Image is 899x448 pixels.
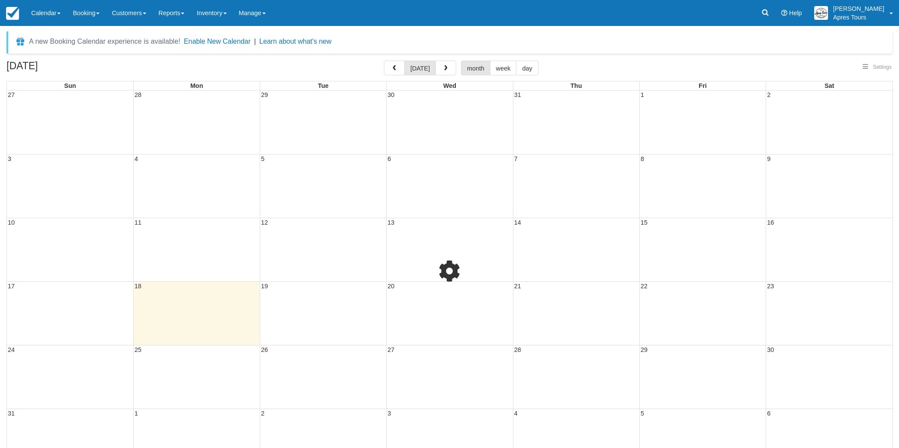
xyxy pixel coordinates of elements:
[443,82,456,89] span: Wed
[825,82,834,89] span: Sat
[513,219,522,226] span: 14
[134,155,139,162] span: 4
[640,346,648,353] span: 29
[387,155,392,162] span: 6
[387,219,395,226] span: 13
[640,410,645,417] span: 5
[7,410,16,417] span: 31
[254,38,256,45] span: |
[134,219,142,226] span: 11
[766,91,771,98] span: 2
[260,346,269,353] span: 26
[766,283,775,290] span: 23
[404,61,436,75] button: [DATE]
[814,6,828,20] img: A1
[789,10,802,16] span: Help
[29,36,180,47] div: A new Booking Calendar experience is available!
[640,219,648,226] span: 15
[7,91,16,98] span: 27
[833,4,884,13] p: [PERSON_NAME]
[134,91,142,98] span: 28
[513,155,519,162] span: 7
[857,61,897,74] button: Settings
[260,410,265,417] span: 2
[260,283,269,290] span: 19
[318,82,329,89] span: Tue
[7,219,16,226] span: 10
[64,82,76,89] span: Sun
[781,10,787,16] i: Help
[513,346,522,353] span: 28
[513,283,522,290] span: 21
[260,91,269,98] span: 29
[833,13,884,22] p: Apres Tours
[6,7,19,20] img: checkfront-main-nav-mini-logo.png
[387,410,392,417] span: 3
[640,155,645,162] span: 8
[134,283,142,290] span: 18
[134,346,142,353] span: 25
[387,346,395,353] span: 27
[640,283,648,290] span: 22
[260,155,265,162] span: 5
[516,61,538,75] button: day
[699,82,706,89] span: Fri
[490,61,517,75] button: week
[570,82,582,89] span: Thu
[190,82,203,89] span: Mon
[766,155,771,162] span: 9
[134,410,139,417] span: 1
[873,64,892,70] span: Settings
[7,155,12,162] span: 3
[6,61,116,77] h2: [DATE]
[461,61,490,75] button: month
[7,283,16,290] span: 17
[7,346,16,353] span: 24
[766,219,775,226] span: 16
[513,91,522,98] span: 31
[387,283,395,290] span: 20
[259,38,332,45] a: Learn about what's new
[184,37,251,46] button: Enable New Calendar
[513,410,519,417] span: 4
[766,410,771,417] span: 6
[260,219,269,226] span: 12
[640,91,645,98] span: 1
[387,91,395,98] span: 30
[766,346,775,353] span: 30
